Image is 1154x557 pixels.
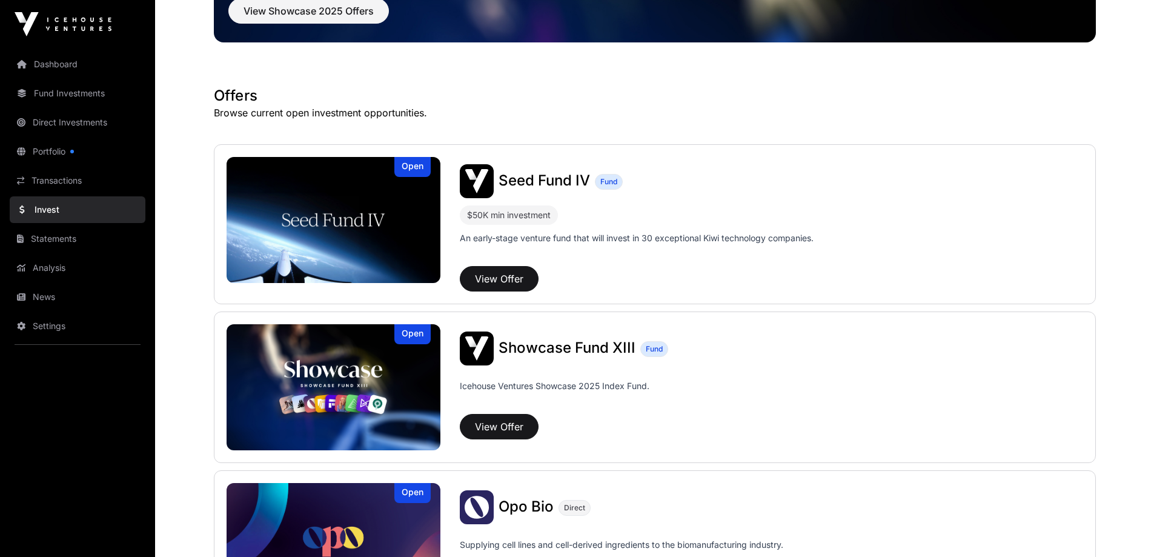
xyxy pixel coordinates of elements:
iframe: Chat Widget [1093,499,1154,557]
span: Opo Bio [499,498,554,515]
a: View Showcase 2025 Offers [228,10,389,22]
div: $50K min investment [460,205,558,225]
a: Portfolio [10,138,145,165]
a: Seed Fund IVOpen [227,157,441,283]
div: Open [394,483,431,503]
a: Analysis [10,255,145,281]
span: Fund [646,344,663,354]
span: Direct [564,503,585,513]
img: Opo Bio [460,490,494,524]
a: Transactions [10,167,145,194]
img: Showcase Fund XIII [227,324,441,450]
a: Showcase Fund XIII [499,341,635,356]
p: Icehouse Ventures Showcase 2025 Index Fund. [460,380,649,392]
img: Seed Fund IV [227,157,441,283]
img: Icehouse Ventures Logo [15,12,111,36]
span: Fund [600,177,617,187]
p: Supplying cell lines and cell-derived ingredients to the biomanufacturing industry. [460,539,783,551]
a: Fund Investments [10,80,145,107]
div: Open [394,157,431,177]
a: Showcase Fund XIIIOpen [227,324,441,450]
img: Showcase Fund XIII [460,332,494,365]
a: Invest [10,196,145,223]
a: News [10,284,145,310]
p: An early-stage venture fund that will invest in 30 exceptional Kiwi technology companies. [460,232,814,244]
button: View Offer [460,414,539,439]
a: Settings [10,313,145,339]
span: View Showcase 2025 Offers [244,4,374,18]
a: Seed Fund IV [499,173,590,189]
img: Seed Fund IV [460,164,494,198]
h1: Offers [214,86,1096,105]
a: Opo Bio [499,499,554,515]
a: Dashboard [10,51,145,78]
span: Showcase Fund XIII [499,339,635,356]
p: Browse current open investment opportunities. [214,105,1096,120]
a: Statements [10,225,145,252]
button: View Offer [460,266,539,292]
div: $50K min investment [467,208,551,222]
div: Open [394,324,431,344]
a: Direct Investments [10,109,145,136]
span: Seed Fund IV [499,172,590,189]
